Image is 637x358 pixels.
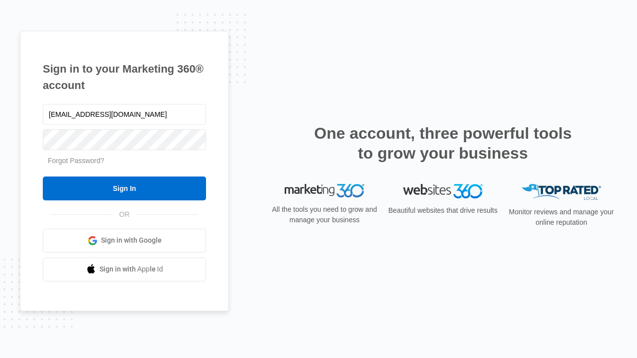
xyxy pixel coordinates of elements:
[43,229,206,253] a: Sign in with Google
[43,258,206,281] a: Sign in with Apple Id
[522,184,601,200] img: Top Rated Local
[387,205,499,216] p: Beautiful websites that drive results
[269,204,380,225] p: All the tools you need to grow and manage your business
[311,123,575,163] h2: One account, three powerful tools to grow your business
[43,104,206,125] input: Email
[43,61,206,93] h1: Sign in to your Marketing 360® account
[100,264,163,274] span: Sign in with Apple Id
[403,184,483,198] img: Websites 360
[101,235,162,246] span: Sign in with Google
[285,184,364,198] img: Marketing 360
[112,209,137,220] span: OR
[48,157,105,165] a: Forgot Password?
[43,177,206,200] input: Sign In
[506,207,617,228] p: Monitor reviews and manage your online reputation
